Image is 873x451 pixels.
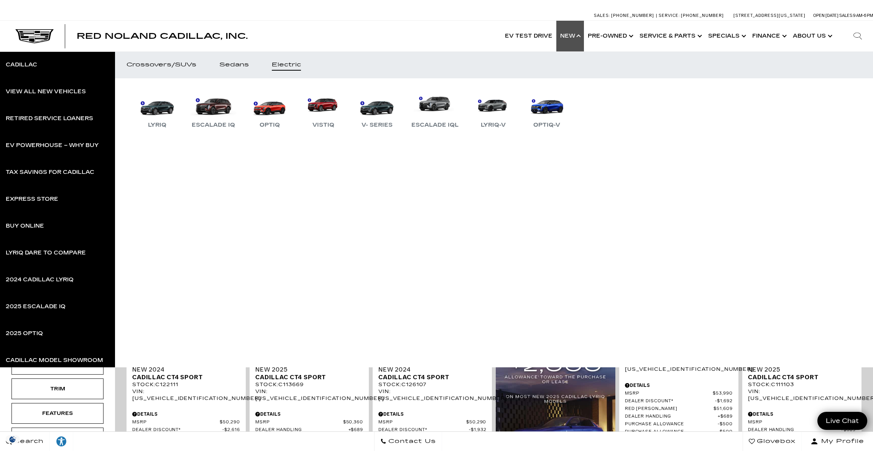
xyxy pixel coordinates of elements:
span: Dealer Handling [748,427,841,433]
a: MSRP $50,290 [378,420,486,425]
a: OPTIQ-V [524,90,570,130]
div: OPTIQ [256,121,284,130]
div: Explore your accessibility options [50,436,73,447]
div: Stock : C111103 [748,381,856,388]
div: Escalade IQL [408,121,462,130]
span: $2,616 [222,427,240,433]
span: Cadillac CT4 Sport [255,373,357,381]
div: V- Series [358,121,396,130]
a: Dealer Handling $689 [748,427,856,433]
span: Cadillac CT4 Sport [132,373,234,381]
a: Specials [704,21,748,51]
span: $50,360 [343,420,363,425]
img: Cadillac Dark Logo with Cadillac White Text [15,29,54,44]
span: $689 [349,427,363,433]
a: Dealer Discount* $2,616 [132,427,240,433]
div: Cadillac Model Showroom [6,358,103,363]
span: $1,932 [469,427,487,433]
div: VIN: [US_VEHICLE_IDENTIFICATION_NUMBER] [132,388,240,402]
a: New 2025Cadillac CT4 Sport [255,366,363,381]
a: New 2024Cadillac CT4 Sport [378,366,486,381]
span: Dealer Discount* [625,398,715,404]
span: Cadillac CT4 Sport [378,373,480,381]
a: Crossovers/SUVs [115,51,208,78]
a: EV Test Drive [501,21,556,51]
a: Service & Parts [636,21,704,51]
span: MSRP [625,391,713,396]
a: Dealer Handling $689 [255,427,363,433]
div: FeaturesFeatures [12,403,104,424]
div: LYRIQ-V [477,121,510,130]
span: $50,290 [220,420,240,425]
span: Red Noland Cadillac, Inc. [77,31,248,41]
a: Escalade IQ [188,90,239,130]
span: MSRP [255,420,343,425]
div: VISTIQ [309,121,338,130]
span: Glovebox [755,436,796,447]
span: Dealer Handling [625,414,718,420]
div: EV Powerhouse – Why Buy [6,143,99,148]
span: $53,990 [713,391,733,396]
span: $689 [718,414,733,420]
a: Escalade IQL [408,90,462,130]
a: Red Noland Cadillac, Inc. [77,32,248,40]
a: LYRIQ [134,90,180,130]
div: View All New Vehicles [6,89,86,94]
span: Dealer Discount* [378,427,469,433]
a: Dealer Handling $689 [625,414,733,420]
div: Crossovers/SUVs [127,62,196,68]
a: Purchase Allowance $500 [625,421,733,427]
div: Sedans [219,62,249,68]
span: New 2025 [748,366,850,373]
a: V- Series [354,90,400,130]
span: $50,290 [466,420,487,425]
a: [STREET_ADDRESS][US_STATE] [733,13,806,18]
span: Cadillac CT4 Sport [748,373,850,381]
div: Escalade IQ [188,121,239,130]
div: Cadillac [6,62,37,68]
a: MSRP $50,360 [255,420,363,425]
a: Dealer Discount* $1,692 [625,398,733,404]
a: New [556,21,584,51]
span: Dealer Handling [255,427,348,433]
div: Retired Service Loaners [6,116,93,121]
span: [PHONE_NUMBER] [611,13,654,18]
div: LYRIQ [144,121,170,130]
a: LYRIQ-V [470,90,516,130]
a: New 2024Cadillac CT4 Sport [132,366,240,381]
button: Open user profile menu [802,432,873,451]
div: OPTIQ-V [529,121,564,130]
div: Pricing Details - New 2024 Cadillac CT5 Sport [625,382,733,389]
div: Express Store [6,197,58,202]
a: Pre-Owned [584,21,636,51]
span: Open [DATE] [813,13,838,18]
span: $500 [718,421,733,427]
span: Sales: [839,13,853,18]
span: MSRP [132,420,220,425]
span: $1,692 [715,398,733,404]
div: Tax Savings for Cadillac [6,170,94,175]
a: MSRP $52,465 [748,420,856,425]
span: $500 [718,429,733,435]
a: Glovebox [743,432,802,451]
span: New 2024 [378,366,480,373]
a: Contact Us [374,432,442,451]
div: TrimTrim [12,378,104,399]
span: Live Chat [822,416,863,425]
span: MSRP [748,420,836,425]
div: LYRIQ Dare to Compare [6,250,86,256]
div: Trim [38,385,77,393]
div: 2025 OPTIQ [6,331,43,336]
span: Dealer Discount* [132,427,222,433]
div: 2024 Cadillac LYRIQ [6,277,74,282]
a: MSRP $50,290 [132,420,240,425]
span: New 2024 [132,366,234,373]
div: 2025 Escalade IQ [6,304,66,309]
span: $689 [841,427,856,433]
span: Contact Us [386,436,436,447]
div: Pricing Details - New 2024 Cadillac CT4 Sport [132,411,240,418]
span: Service: [659,13,680,18]
a: Purchase Allowance $500 [625,429,733,435]
span: New 2025 [255,366,357,373]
